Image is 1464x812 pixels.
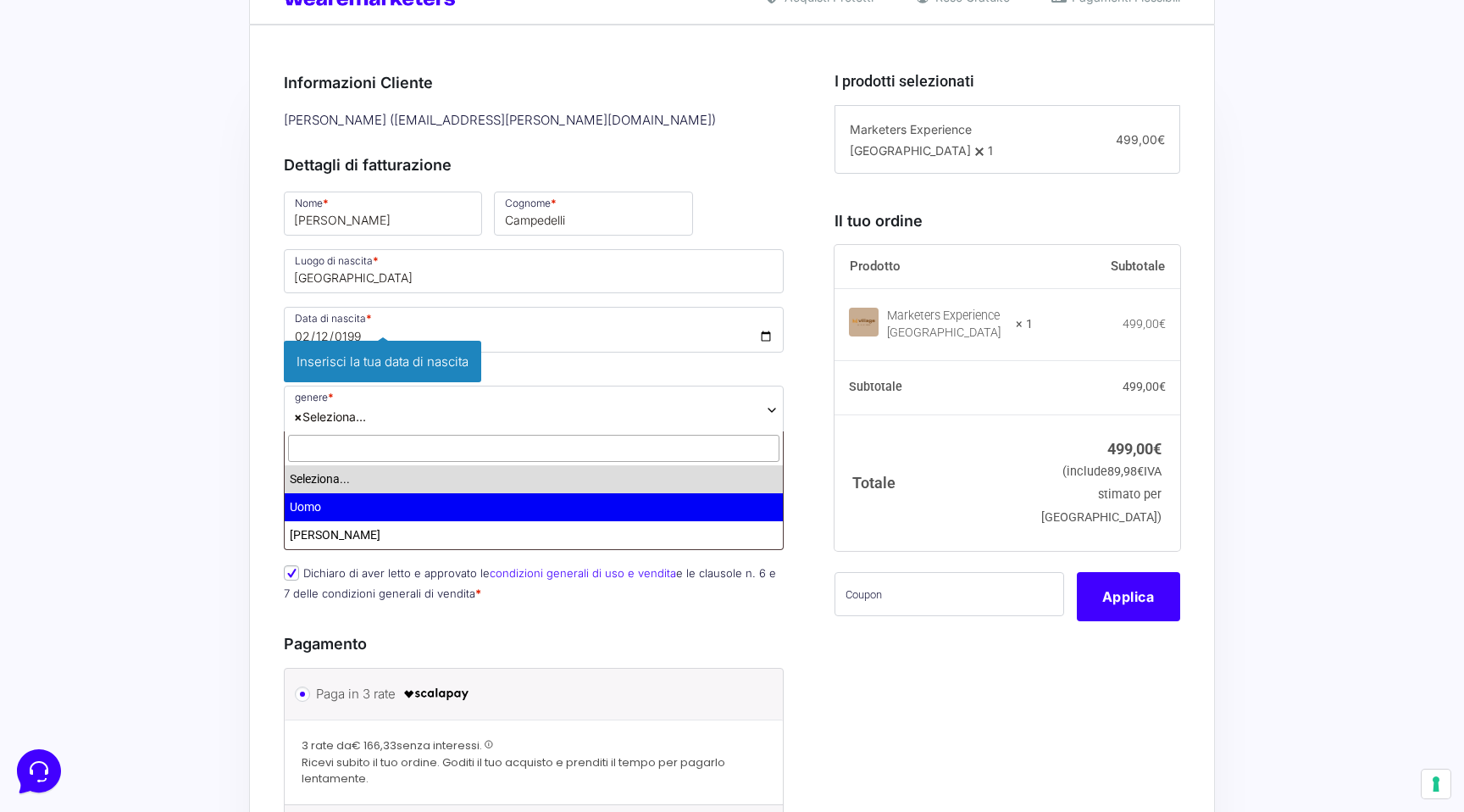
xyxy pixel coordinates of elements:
[1123,317,1166,331] bdi: 499,00
[122,180,237,193] span: Start a Conversation
[14,544,118,583] button: Home
[51,568,80,583] p: Home
[1157,132,1165,147] span: €
[294,408,366,425] span: Seleziona...
[27,122,61,156] img: dark
[284,565,299,581] input: Dichiaro di aver letto e approvato lecondizioni generali di uso e venditae le clausole n. 6 e 7 d...
[1137,464,1144,479] span: €
[316,681,746,707] label: Paga in 3 rate
[285,465,783,493] li: Seleziona...
[284,386,784,435] span: Seleziona...
[278,107,790,135] div: [PERSON_NAME] ( [EMAIL_ADDRESS][PERSON_NAME][DOMAIN_NAME] )
[284,632,784,655] h3: Pagamento
[850,122,972,158] span: Marketers Experience [GEOGRAPHIC_DATA]
[284,249,784,293] input: Luogo di nascita *
[1041,464,1162,525] small: (include IVA stimato per [GEOGRAPHIC_DATA])
[284,192,482,236] input: Nome *
[81,122,115,156] img: dark
[849,308,879,337] img: Marketers Experience Village Roulette
[835,572,1064,616] input: Coupon
[284,71,784,94] h3: Informazioni Cliente
[1107,440,1162,458] bdi: 499,00
[835,245,1034,289] th: Prodotto
[835,414,1034,551] th: Totale
[835,360,1034,414] th: Subtotale
[1107,464,1144,479] span: 89,98
[402,684,470,704] img: scalapay-logo-black.png
[887,308,1006,342] div: Marketers Experience [GEOGRAPHIC_DATA]
[1159,317,1166,331] span: €
[988,143,993,158] span: 1
[27,170,312,203] button: Start a Conversation
[14,746,64,797] iframe: Customerly Messenger Launcher
[221,544,325,583] button: Help
[1153,440,1162,458] span: €
[1033,245,1180,289] th: Subtotale
[263,568,285,583] p: Help
[1016,316,1033,333] strong: × 1
[285,493,783,521] li: Uomo
[1077,572,1180,621] button: Applica
[118,544,222,583] button: Messages
[835,70,1180,92] h3: I prodotti selezionati
[1123,380,1166,393] bdi: 499,00
[294,408,302,425] span: ×
[54,122,88,156] img: dark
[1159,380,1166,393] span: €
[27,95,137,108] span: Your Conversations
[835,209,1180,232] h3: Il tuo ordine
[27,237,115,251] span: Find an Answer
[284,153,784,176] h3: Dettagli di fatturazione
[490,566,676,580] a: condizioni generali di uso e vendita
[494,192,692,236] input: Cognome *
[211,237,312,251] a: Open Help Center
[146,568,194,583] p: Messages
[285,521,783,549] li: [PERSON_NAME]
[1116,132,1165,147] span: 499,00
[284,341,481,382] span: Inserisci la tua data di nascita
[14,14,285,68] h2: Hello from Marketers 👋
[284,566,776,599] label: Dichiaro di aver letto e approvato le e le clausole n. 6 e 7 delle condizioni generali di vendita
[1422,770,1450,798] button: Le tue preferenze relative al consenso per le tecnologie di tracciamento
[38,274,277,291] input: Search for an Article...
